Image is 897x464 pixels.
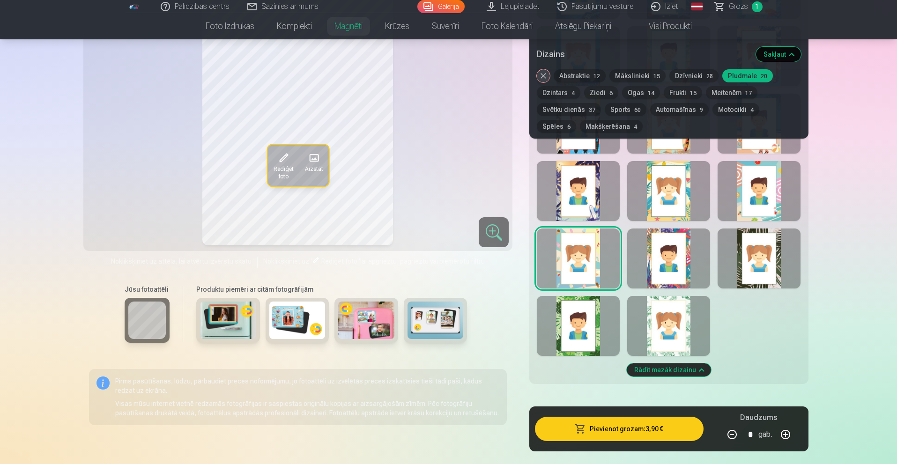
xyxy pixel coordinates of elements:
[360,258,485,265] span: lai apgrieztu, pagrieztu vai piemērotu filtru
[115,376,500,395] p: Pirms pasūtīšanas, lūdzu, pārbaudiet preces noformējumu, jo fotoattēli uz izvēlētās preces izskat...
[193,285,471,294] h6: Produktu piemēri ar citām fotogrāfijām
[756,47,801,62] button: Sakļaut
[706,73,713,80] span: 28
[761,73,767,80] span: 20
[321,258,357,265] span: Rediģēt foto
[567,124,571,130] span: 6
[750,107,754,113] span: 4
[537,103,601,116] button: Svētku dienās37
[544,13,623,39] a: Atslēgu piekariņi
[609,69,666,82] button: Mākslinieki15
[589,107,595,113] span: 37
[535,417,703,441] button: Pievienot grozam:3,90 €
[664,86,702,99] button: Frukti15
[374,13,421,39] a: Krūzes
[115,399,500,418] p: Visas mūsu internet vietnē redzamās fotogrāfijas ir saspiestas oriģinālu kopijas ar aizsargājošām...
[669,69,719,82] button: Dzīvnieki28
[653,73,660,80] span: 15
[263,258,309,265] span: Noklikšķiniet uz
[309,258,312,265] span: "
[194,13,266,39] a: Foto izdrukas
[700,107,703,113] span: 9
[609,90,613,96] span: 6
[125,285,170,294] h6: Jūsu fotoattēli
[706,86,757,99] button: Meitenēm17
[722,69,773,82] button: Pludmale20
[605,103,646,116] button: Sports60
[267,145,299,186] button: Rediģēt foto
[129,4,140,9] img: /fa1
[745,90,752,96] span: 17
[323,13,374,39] a: Magnēti
[623,13,703,39] a: Visi produkti
[421,13,470,39] a: Suvenīri
[273,165,293,180] span: Rediģēt foto
[740,412,777,423] h5: Daudzums
[729,1,748,12] span: Grozs
[537,48,748,61] h5: Dizains
[758,423,772,446] div: gab.
[634,124,637,130] span: 4
[650,103,709,116] button: Automašīnas9
[752,1,763,12] span: 1
[690,90,697,96] span: 15
[571,90,575,96] span: 4
[622,86,660,99] button: Ogas14
[537,86,580,99] button: Dzintars4
[470,13,544,39] a: Foto kalendāri
[627,363,711,376] button: Rādīt mazāk dizainu
[634,107,641,113] span: 60
[584,86,618,99] button: Ziedi6
[299,145,328,186] button: Aizstāt
[580,120,643,133] button: Makšķerēšana4
[648,90,654,96] span: 14
[593,73,600,80] span: 12
[537,120,576,133] button: Spēles6
[357,258,360,265] span: "
[712,103,759,116] button: Motocikli4
[304,165,323,173] span: Aizstāt
[111,257,252,266] span: Noklikšķiniet uz attēla, lai atvērtu izvērstu skatu
[266,13,323,39] a: Komplekti
[554,69,606,82] button: Abstraktie12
